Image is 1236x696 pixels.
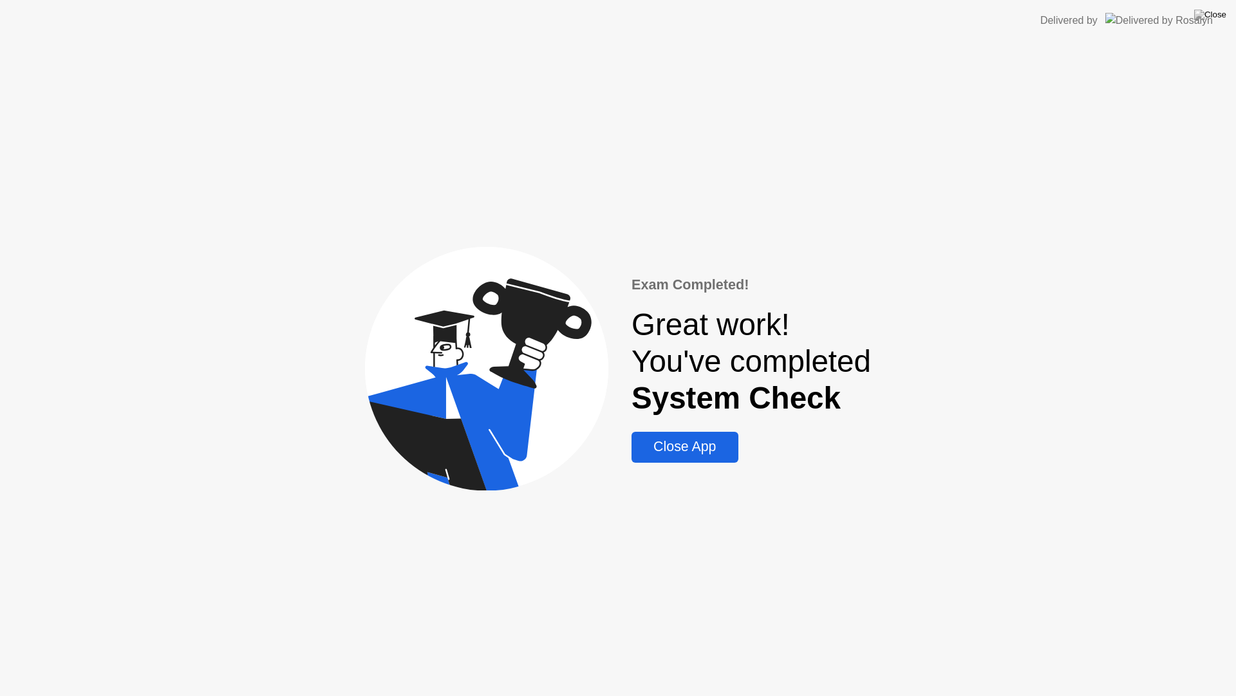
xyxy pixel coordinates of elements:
[632,432,738,463] button: Close App
[1040,13,1098,28] div: Delivered by
[635,439,734,455] div: Close App
[632,275,871,295] div: Exam Completed!
[1194,10,1226,20] img: Close
[632,381,841,415] b: System Check
[632,306,871,416] div: Great work! You've completed
[1105,13,1213,28] img: Delivered by Rosalyn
